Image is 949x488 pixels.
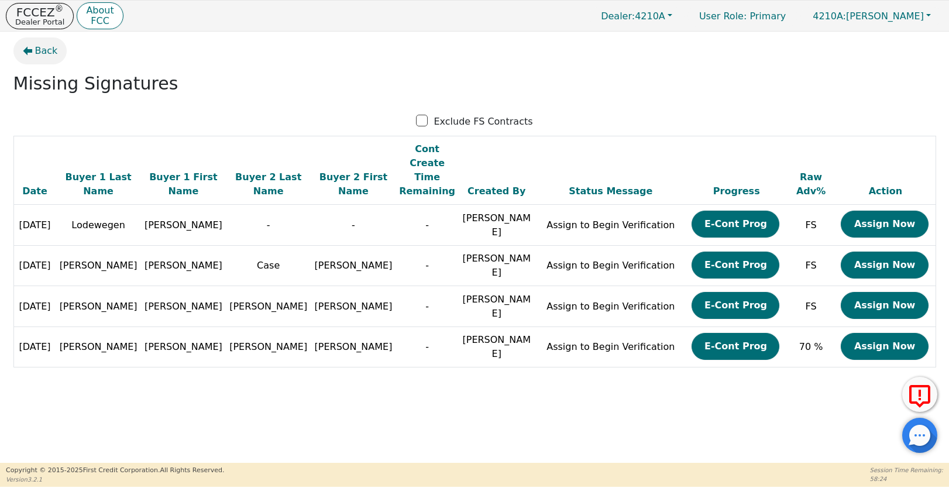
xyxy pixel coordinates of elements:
span: FS [806,260,817,271]
button: Report Error to FCC [902,377,937,412]
span: All Rights Reserved. [160,466,224,474]
button: Dealer:4210A [589,7,685,25]
p: Exclude FS Contracts [434,115,532,129]
span: [PERSON_NAME] [315,301,393,312]
button: Assign Now [841,292,929,319]
button: AboutFCC [77,2,123,30]
span: [PERSON_NAME] [60,301,137,312]
span: [PERSON_NAME] [315,341,393,352]
span: - [267,219,270,231]
button: E-Cont Prog [692,252,779,279]
div: Buyer 2 First Name [314,170,393,198]
td: [DATE] [13,205,56,246]
td: Assign to Begin Verification [535,286,687,327]
button: 4210A:[PERSON_NAME] [800,7,943,25]
p: Dealer Portal [15,18,64,26]
span: [PERSON_NAME] [145,341,222,352]
span: FS [806,301,817,312]
button: Assign Now [841,252,929,279]
td: Assign to Begin Verification [535,327,687,367]
div: Buyer 1 First Name [144,170,223,198]
td: - [396,245,459,286]
span: FS [806,219,817,231]
div: Progress [690,184,783,198]
div: Buyer 1 Last Name [59,170,137,198]
span: [PERSON_NAME] [145,301,222,312]
span: [PERSON_NAME] [229,341,307,352]
button: Assign Now [841,211,929,238]
p: FCCEZ [15,6,64,18]
td: Assign to Begin Verification [535,245,687,286]
span: Back [35,44,58,58]
span: [PERSON_NAME] [145,219,222,231]
span: Case [257,260,280,271]
button: Back [13,37,67,64]
p: Session Time Remaining: [870,466,943,475]
p: FCC [86,16,114,26]
div: Raw Adv% [789,170,833,198]
td: Assign to Begin Verification [535,205,687,246]
td: - [396,286,459,327]
div: Status Message [538,184,684,198]
span: [PERSON_NAME] [60,260,137,271]
span: [PERSON_NAME] [813,11,924,22]
span: Lodewegen [71,219,125,231]
span: - [352,219,355,231]
sup: ® [55,4,64,14]
a: User Role: Primary [687,5,797,28]
span: [PERSON_NAME] [229,301,307,312]
div: Created By [462,184,532,198]
span: [PERSON_NAME] [60,341,137,352]
td: [DATE] [13,245,56,286]
div: Date [17,184,53,198]
span: Cont Create Time Remaining [399,143,455,197]
span: 70 % [799,341,823,352]
button: Assign Now [841,333,929,360]
h2: Missing Signatures [13,73,936,94]
span: [PERSON_NAME] [145,260,222,271]
button: E-Cont Prog [692,333,779,360]
td: - [396,205,459,246]
button: E-Cont Prog [692,211,779,238]
td: [DATE] [13,327,56,367]
span: Dealer: [601,11,635,22]
td: [PERSON_NAME] [459,286,535,327]
button: E-Cont Prog [692,292,779,319]
p: Version 3.2.1 [6,475,224,484]
span: 4210A: [813,11,846,22]
span: Action [869,185,902,197]
td: [DATE] [13,286,56,327]
button: FCCEZ®Dealer Portal [6,3,74,29]
td: [PERSON_NAME] [459,327,535,367]
p: Copyright © 2015- 2025 First Credit Corporation. [6,466,224,476]
p: 58:24 [870,475,943,483]
div: Buyer 2 Last Name [229,170,308,198]
td: [PERSON_NAME] [459,245,535,286]
td: - [396,327,459,367]
span: User Role : [699,11,747,22]
td: [PERSON_NAME] [459,205,535,246]
span: 4210A [601,11,665,22]
p: About [86,6,114,15]
p: Primary [687,5,797,28]
span: [PERSON_NAME] [315,260,393,271]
